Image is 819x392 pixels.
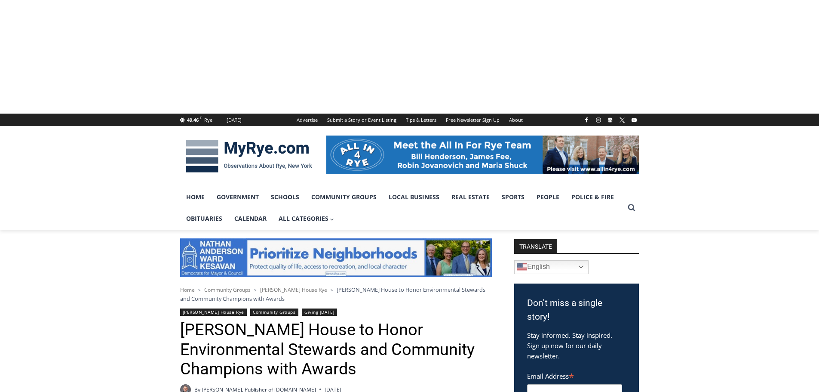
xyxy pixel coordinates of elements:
a: [PERSON_NAME] House Rye [260,286,327,293]
a: All Categories [273,208,340,229]
a: Tips & Letters [401,114,441,126]
nav: Primary Navigation [180,186,624,230]
a: Community Groups [305,186,383,208]
span: > [331,287,333,293]
a: Submit a Story or Event Listing [322,114,401,126]
div: Rye [204,116,212,124]
a: Real Estate [445,186,496,208]
a: Local Business [383,186,445,208]
a: X [617,115,627,125]
a: Police & Fire [565,186,620,208]
a: Government [211,186,265,208]
a: Schools [265,186,305,208]
a: Instagram [593,115,604,125]
h1: [PERSON_NAME] House to Honor Environmental Stewards and Community Champions with Awards [180,320,492,379]
a: Linkedin [605,115,615,125]
a: [PERSON_NAME] House Rye [180,309,247,316]
a: Home [180,186,211,208]
button: View Search Form [624,200,639,216]
div: [DATE] [227,116,242,124]
a: About [504,114,528,126]
a: Free Newsletter Sign Up [441,114,504,126]
a: English [514,260,589,274]
a: Community Groups [250,309,298,316]
a: Giving [DATE] [302,309,337,316]
span: > [254,287,257,293]
a: Facebook [581,115,592,125]
a: Obituaries [180,208,228,229]
a: Sports [496,186,531,208]
label: Email Address [527,367,622,383]
nav: Secondary Navigation [292,114,528,126]
a: People [531,186,565,208]
nav: Breadcrumbs [180,285,492,303]
strong: TRANSLATE [514,239,557,253]
a: YouTube [629,115,639,125]
span: [PERSON_NAME] House to Honor Environmental Stewards and Community Champions with Awards [180,286,485,302]
h3: Don't miss a single story! [527,296,626,324]
span: > [198,287,201,293]
img: en [517,262,527,272]
span: 49.46 [187,117,199,123]
a: Community Groups [204,286,251,293]
a: Calendar [228,208,273,229]
img: All in for Rye [326,136,639,174]
img: MyRye.com [180,134,318,179]
span: All Categories [279,214,334,223]
p: Stay informed. Stay inspired. Sign up now for our daily newsletter. [527,330,626,361]
span: F [200,115,202,120]
a: Home [180,286,195,293]
a: Advertise [292,114,322,126]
